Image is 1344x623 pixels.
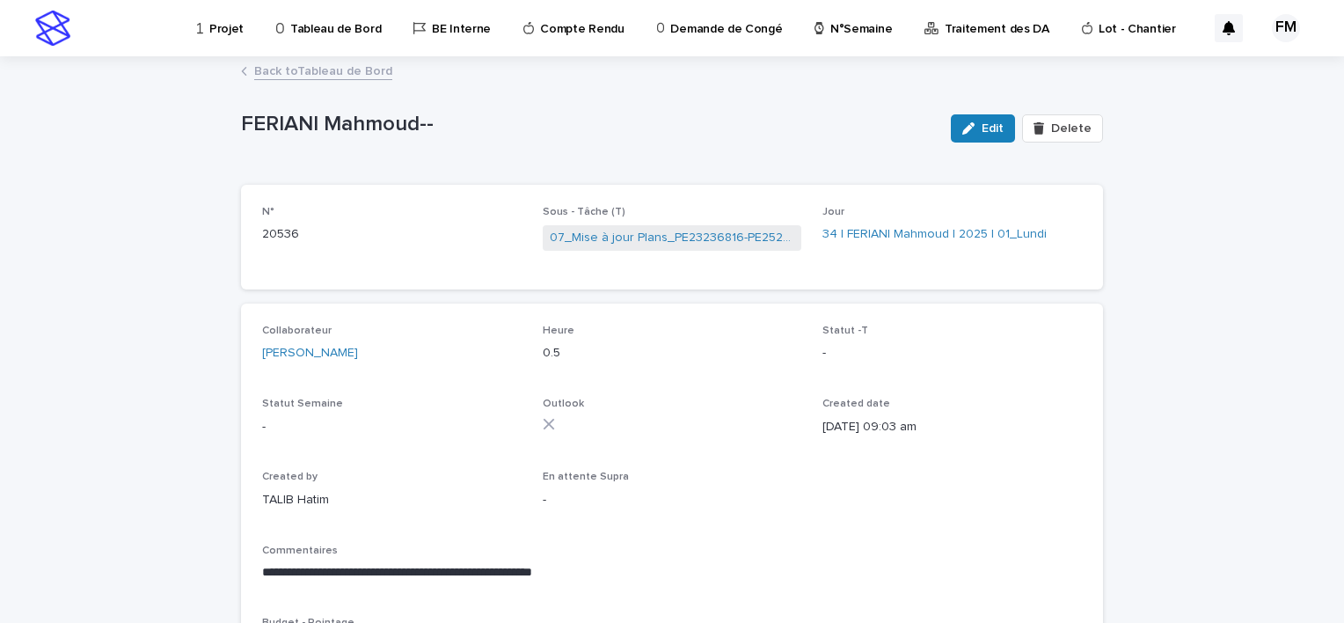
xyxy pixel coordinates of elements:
span: Outlook [543,399,584,409]
span: Created by [262,472,318,482]
span: Edit [982,122,1004,135]
a: [PERSON_NAME] [262,344,358,363]
p: 0.5 [543,344,802,363]
span: Jour [822,207,844,217]
span: Delete [1051,122,1092,135]
p: FERIANI Mahmoud-- [241,112,937,137]
a: 34 | FERIANI Mahmoud | 2025 | 01_Lundi [822,225,1047,244]
p: 20536 [262,225,522,244]
div: FM [1272,14,1300,42]
span: Statut -T [822,326,868,336]
a: Back toTableau de Bord [254,60,392,80]
span: Heure [543,326,574,336]
p: - [543,491,802,509]
p: - [822,344,1082,363]
span: Sous - Tâche (T) [543,207,625,217]
button: Delete [1022,114,1103,143]
p: TALIB Hatim [262,491,522,509]
img: stacker-logo-s-only.png [35,11,70,46]
span: En attente Supra [543,472,629,482]
p: - [262,418,522,436]
span: Collaborateur [262,326,332,336]
span: Commentaires [262,546,338,556]
span: Statut Semaine [262,399,343,409]
span: N° [262,207,274,217]
span: Created date [822,399,890,409]
a: 07_Mise à jour Plans_PE23236816-PE25266642 [550,229,795,247]
p: [DATE] 09:03 am [822,418,1082,436]
button: Edit [951,114,1015,143]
